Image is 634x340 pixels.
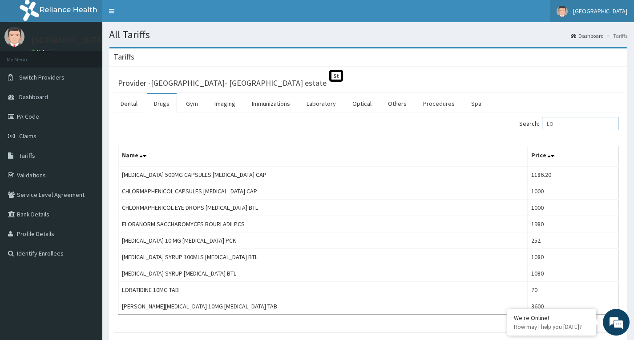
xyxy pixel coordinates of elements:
td: CHLORMAPHENICOL EYE DROPS [MEDICAL_DATA] BTL [118,200,528,216]
span: St [329,70,343,82]
img: d_794563401_company_1708531726252_794563401 [16,44,36,67]
img: User Image [4,27,24,47]
td: 70 [528,282,618,298]
td: 1000 [528,200,618,216]
td: [MEDICAL_DATA] 10 MG [MEDICAL_DATA] PCK [118,232,528,249]
div: Chat with us now [46,50,149,61]
div: We're Online! [514,314,590,322]
td: LORATIDINE 10MG TAB [118,282,528,298]
a: Optical [345,94,379,113]
a: Imaging [207,94,242,113]
td: 1080 [528,249,618,265]
a: Online [31,48,52,55]
a: Spa [464,94,489,113]
td: 1980 [528,216,618,232]
td: [MEDICAL_DATA] SYRUP 100MLS [MEDICAL_DATA] BTL [118,249,528,265]
h1: All Tariffs [109,29,627,40]
td: [MEDICAL_DATA] SYRUP [MEDICAL_DATA] BTL [118,265,528,282]
span: Switch Providers [19,73,65,81]
h3: Tariffs [113,53,134,61]
textarea: Type your message and hit 'Enter' [4,243,170,274]
span: [GEOGRAPHIC_DATA] [573,7,627,15]
h3: Provider - [GEOGRAPHIC_DATA]- [GEOGRAPHIC_DATA] estate [118,79,327,87]
a: Others [381,94,414,113]
a: Drugs [147,94,177,113]
td: CHLORMAPHENICOL CAPSULES [MEDICAL_DATA] CAP [118,183,528,200]
td: 1186.20 [528,166,618,183]
td: 3600 [528,298,618,315]
td: 252 [528,232,618,249]
a: Immunizations [245,94,297,113]
a: Procedures [416,94,462,113]
span: Claims [19,132,36,140]
img: User Image [557,6,568,17]
span: We're online! [52,112,123,202]
td: 1080 [528,265,618,282]
a: Dashboard [571,32,604,40]
li: Tariffs [605,32,627,40]
label: Search: [519,117,618,130]
th: Name [118,146,528,167]
p: How may I help you today? [514,323,590,331]
span: Tariffs [19,152,35,160]
p: [GEOGRAPHIC_DATA] [31,36,105,44]
td: [PERSON_NAME][MEDICAL_DATA] 10MG [MEDICAL_DATA] TAB [118,298,528,315]
input: Search: [542,117,618,130]
td: 1000 [528,183,618,200]
a: Laboratory [299,94,343,113]
div: Minimize live chat window [146,4,167,26]
a: Gym [179,94,205,113]
th: Price [528,146,618,167]
span: Dashboard [19,93,48,101]
a: Dental [113,94,145,113]
td: [MEDICAL_DATA] 500MG CAPSULES [MEDICAL_DATA] CAP [118,166,528,183]
td: FLORANORM SACCHAROMYCES BOURLADII PCS [118,216,528,232]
